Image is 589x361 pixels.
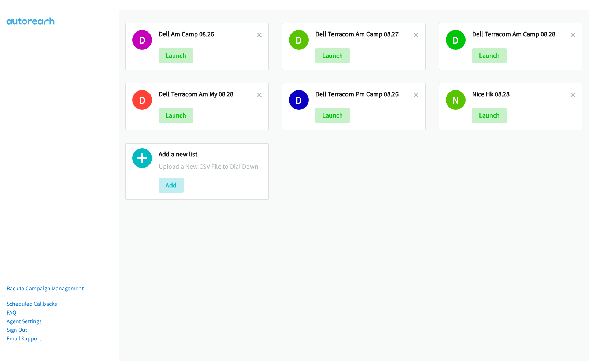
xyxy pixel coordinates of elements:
h1: D [446,30,466,50]
h2: Dell Terracom Am Camp 08.27 [315,30,414,38]
h1: D [289,90,309,110]
h1: D [289,30,309,50]
p: Upload a New CSV File to Dial Down [159,161,262,171]
a: Sign Out [7,326,27,333]
button: Add [159,178,184,193]
h2: Dell Terracom Pm Camp 08.26 [315,90,414,98]
button: Launch [159,108,193,123]
h2: Dell Terracom Am Camp 08.28 [472,30,570,38]
a: Scheduled Callbacks [7,300,57,307]
button: Launch [315,48,350,63]
h2: Add a new list [159,150,262,159]
h1: D [132,30,152,50]
button: Launch [472,48,507,63]
a: Email Support [7,335,41,342]
a: FAQ [7,309,16,316]
button: Launch [472,108,507,123]
h1: D [132,90,152,110]
a: Agent Settings [7,318,42,325]
a: Back to Campaign Management [7,285,84,292]
h2: Dell Terracom Am My 08.28 [159,90,257,98]
h1: N [446,90,466,110]
button: Launch [315,108,350,123]
button: Launch [159,48,193,63]
h2: Dell Am Camp 08.26 [159,30,257,38]
h2: Nice Hk 08.28 [472,90,570,98]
